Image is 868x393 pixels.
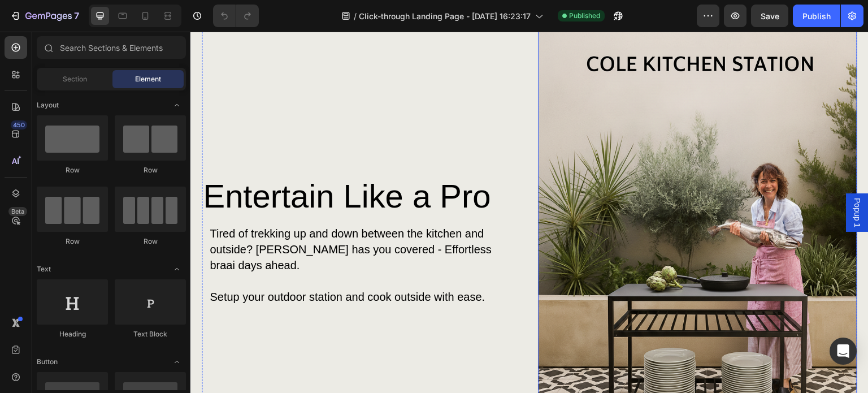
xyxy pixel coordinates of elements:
span: Layout [37,100,59,110]
span: / [354,10,357,22]
div: 450 [11,120,27,129]
p: Setup your outdoor station and cook outside with ease. [19,257,318,273]
span: Popup 1 [661,166,672,196]
div: Open Intercom Messenger [830,338,857,365]
div: Row [37,165,108,175]
div: Text Block [115,329,186,339]
div: Row [115,236,186,247]
span: Toggle open [168,96,186,114]
h2: Entertain Like a Pro [11,139,331,190]
span: Toggle open [168,353,186,371]
div: Publish [802,10,831,22]
span: Published [569,11,600,21]
div: Row [37,236,108,247]
span: Text [37,264,51,274]
div: Heading [37,329,108,339]
div: Beta [8,207,27,216]
iframe: Design area [190,32,868,393]
span: Toggle open [168,260,186,278]
button: Save [751,5,788,27]
span: Button [37,357,58,367]
div: Undo/Redo [213,5,259,27]
span: Element [135,74,161,84]
span: Click-through Landing Page - [DATE] 16:23:17 [359,10,531,22]
span: Save [761,11,779,21]
span: Section [63,74,87,84]
input: Search Sections & Elements [37,36,186,59]
button: 7 [5,5,84,27]
div: Row [115,165,186,175]
button: Publish [793,5,840,27]
p: 7 [74,9,79,23]
p: Tired of trekking up and down between the kitchen and outside? [PERSON_NAME] has you covered - Ef... [19,194,318,241]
